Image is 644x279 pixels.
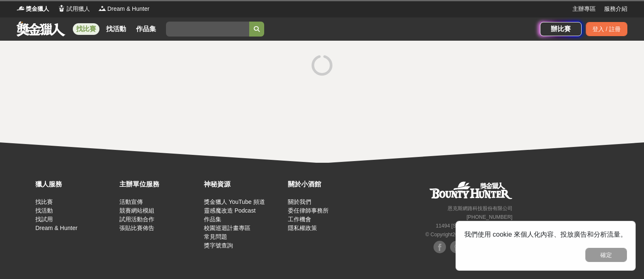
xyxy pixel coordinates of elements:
a: 服務介紹 [604,5,627,13]
img: Logo [57,4,66,12]
button: 確定 [585,248,627,262]
div: 關於小酒館 [288,179,368,189]
small: [PHONE_NUMBER] [466,214,512,220]
a: 工作機會 [288,216,311,223]
div: 獵人服務 [35,179,115,189]
a: 張貼比賽佈告 [119,225,154,231]
a: 競賽網站模組 [119,207,154,214]
a: 找活動 [35,207,53,214]
div: 神秘資源 [204,179,284,189]
a: 辦比賽 [540,22,582,36]
a: Logo獎金獵人 [17,5,49,13]
img: Logo [98,4,107,12]
a: 主辦專區 [572,5,596,13]
a: 常見問題 [204,233,227,240]
span: 試用獵人 [67,5,90,13]
a: 找比賽 [35,198,53,205]
a: Logo試用獵人 [57,5,90,13]
small: 恩克斯網路科技股份有限公司 [448,206,513,211]
a: 找試用 [35,216,53,223]
a: 關於我們 [288,198,311,205]
a: Dream & Hunter [35,225,77,231]
small: © Copyright 2025 . All Rights Reserved. [425,232,512,237]
a: 找比賽 [73,23,99,35]
a: 靈感魔改造 Podcast [204,207,255,214]
img: Logo [17,4,25,12]
a: 校園巡迴計畫專區 [204,225,250,231]
a: 試用活動合作 [119,216,154,223]
span: 我們使用 cookie 來個人化內容、投放廣告和分析流量。 [464,231,627,238]
img: Facebook [433,241,446,253]
img: Facebook [450,241,463,253]
a: LogoDream & Hunter [98,5,149,13]
a: 找活動 [103,23,129,35]
small: 11494 [STREET_ADDRESS] 3 樓 [436,223,512,229]
span: 獎金獵人 [26,5,49,13]
div: 登入 / 註冊 [586,22,627,36]
a: 作品集 [204,216,221,223]
div: 主辦單位服務 [119,179,199,189]
span: Dream & Hunter [107,5,149,13]
a: 活動宣傳 [119,198,143,205]
a: 作品集 [133,23,159,35]
a: 獎字號查詢 [204,242,233,249]
a: 獎金獵人 YouTube 頻道 [204,198,265,205]
a: 委任律師事務所 [288,207,329,214]
a: 隱私權政策 [288,225,317,231]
